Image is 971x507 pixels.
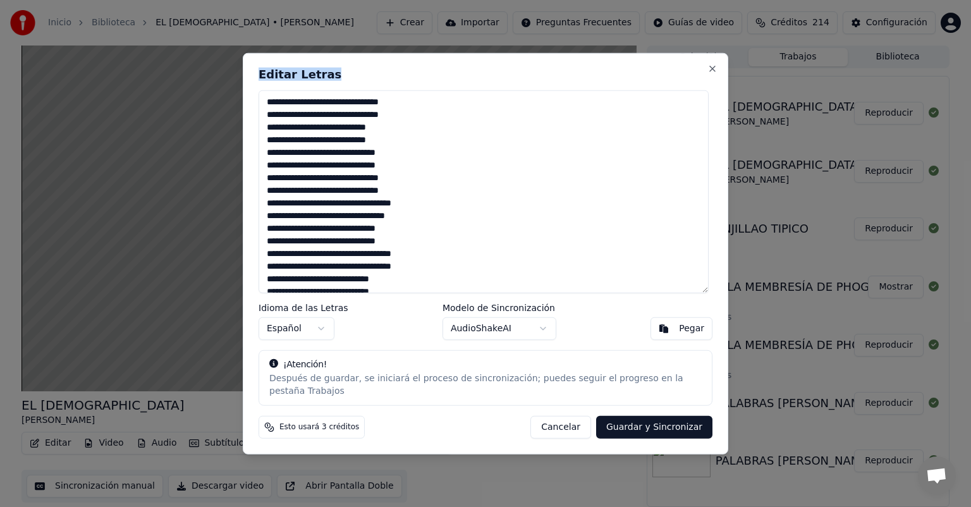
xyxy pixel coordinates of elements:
[596,415,712,438] button: Guardar y Sincronizar
[269,358,702,370] div: ¡Atención!
[443,303,556,312] label: Modelo de Sincronización
[679,322,704,334] div: Pegar
[650,317,712,339] button: Pegar
[530,415,591,438] button: Cancelar
[279,422,359,432] span: Esto usará 3 créditos
[269,372,702,397] div: Después de guardar, se iniciará el proceso de sincronización; puedes seguir el progreso en la pes...
[259,303,348,312] label: Idioma de las Letras
[259,69,712,80] h2: Editar Letras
